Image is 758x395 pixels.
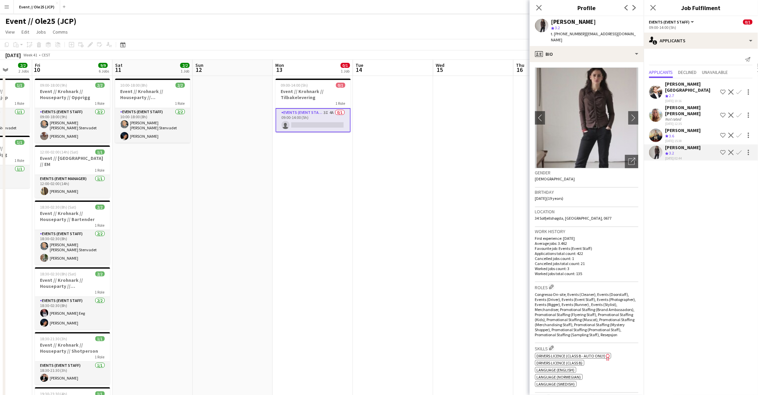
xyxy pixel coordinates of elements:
span: 2/2 [95,271,105,276]
span: Language (English) [537,367,575,372]
span: t. [PHONE_NUMBER] [551,31,586,36]
a: Comms [50,28,70,36]
span: Events (Event Staff) [649,19,690,25]
p: Cancelled jobs total count: 21 [535,261,638,266]
button: Event // Ole25 (JCP) [14,0,60,13]
span: 2/2 [176,83,185,88]
span: 18:30-21:30 (3h) [40,336,67,341]
span: 12 [194,66,203,74]
span: View [5,29,15,35]
h1: Event // Ole25 (JCP) [5,16,77,26]
app-card-role: Events (Event Manager)1/112:00-02:00 (14h)[PERSON_NAME] [35,175,110,198]
app-job-card: 09:00-18:00 (9h)2/2Event // Krohnark // Houseparty // Opprigg1 RoleEvents (Event Staff)2/209:00-1... [35,79,110,143]
span: Jobs [36,29,46,35]
span: 1 Role [175,101,185,106]
p: Average jobs: 3.462 [535,241,638,246]
span: 13 [275,66,284,74]
div: Bio [530,46,644,62]
div: Not rated [665,117,683,122]
h3: Skills [535,345,638,352]
span: [DATE] (19 years) [535,196,564,201]
span: 16 [515,66,525,74]
h3: Event // Krohnark // Houseparty // Shotperson [35,342,110,354]
app-job-card: 10:00-18:00 (8h)2/2Event // Krohnark // Houseparty // [GEOGRAPHIC_DATA]1 RoleEvents (Event Staff)... [115,79,190,143]
span: 2/2 [95,205,105,210]
h3: Location [535,209,638,215]
span: 15 [435,66,445,74]
app-job-card: 18:30-02:30 (8h) (Sat)2/2Event // Krohnark // Houseparty // [GEOGRAPHIC_DATA]1 RoleEvents (Event ... [35,267,110,330]
span: 2/2 [95,83,105,88]
span: Language (Norwegian) [537,375,581,380]
div: [DATE] 02:44 [665,156,701,161]
span: 1/1 [15,140,25,145]
h3: Event // Krohnark // Tilbakelevering [276,88,351,100]
span: 9/9 [98,63,108,68]
span: 1/1 [15,83,25,88]
span: Comms [53,29,68,35]
span: 0/1 [341,63,350,68]
div: CEST [42,52,50,57]
span: 1 Role [15,158,25,163]
span: Tue [356,62,364,68]
h3: Event // Krohnark // Houseparty // Bartender [35,210,110,222]
h3: Event // Krohnark // Houseparty // Opprigg [35,88,110,100]
p: Worked jobs total count: 135 [535,271,638,276]
span: 11 [114,66,123,74]
span: Fri [35,62,40,68]
span: 09:00-14:00 (5h) [281,83,308,88]
span: Drivers Licence (Class B - AUTO ONLY) [537,353,606,358]
h3: Gender [535,170,638,176]
span: 1 Role [15,101,25,106]
span: Mon [276,62,284,68]
h3: Event // Krohnark // Houseparty // [GEOGRAPHIC_DATA] [115,88,190,100]
a: Jobs [33,28,49,36]
div: 12:00-02:00 (14h) (Sat)1/1Event // [GEOGRAPHIC_DATA] // EM1 RoleEvents (Event Manager)1/112:00-02... [35,145,110,198]
span: 10:00-18:00 (8h) [121,83,148,88]
span: 3.2 [669,150,674,156]
span: 1/1 [95,336,105,341]
span: Wed [436,62,445,68]
div: 18:30-02:30 (8h) (Sat)2/2Event // Krohnark // Houseparty // Bartender1 RoleEvents (Event Staff)2/... [35,201,110,265]
div: [DATE] 10:16 [665,99,718,103]
span: 1/1 [95,149,105,155]
p: Applications total count: 422 [535,251,638,256]
span: 14 [355,66,364,74]
span: Declined [678,70,697,75]
div: [PERSON_NAME][GEOGRAPHIC_DATA] [665,81,718,93]
p: Cancelled jobs count: 1 [535,256,638,261]
div: 1 Job [341,69,350,74]
span: 1 Role [95,290,105,295]
h3: Job Fulfilment [644,3,758,12]
div: [PERSON_NAME] [551,19,596,25]
div: 2 Jobs [18,69,29,74]
div: 1 Job [181,69,189,74]
div: Open photos pop-in [625,155,638,168]
button: Events (Event Staff) [649,19,695,25]
app-card-role: Events (Event Staff)2/210:00-18:00 (8h)[PERSON_NAME] [PERSON_NAME] Stenvadet[PERSON_NAME] [115,108,190,143]
div: 6 Jobs [99,69,109,74]
app-job-card: 09:00-14:00 (5h)0/1Event // Krohnark // Tilbakelevering1 RoleEvents (Event Staff)3I4A0/109:00-14:... [276,79,351,132]
span: 18:30-02:30 (8h) (Sat) [40,271,77,276]
span: | [EMAIL_ADDRESS][DOMAIN_NAME] [551,31,636,42]
app-card-role: Events (Event Staff)3I4A0/109:00-14:00 (5h) [276,108,351,132]
span: 18:30-02:30 (8h) (Sat) [40,205,77,210]
span: Drivers Licence (Class B) [537,360,583,365]
span: Sun [195,62,203,68]
span: 1 Role [95,168,105,173]
span: Edit [21,29,29,35]
app-job-card: 18:30-21:30 (3h)1/1Event // Krohnark // Houseparty // Shotperson1 RoleEvents (Event Staff)1/118:3... [35,332,110,385]
span: 34 Solfjellshøgda, [GEOGRAPHIC_DATA], 0677 [535,216,612,221]
span: Congresso On-site, Events (Cleaner), Events (Doorstaff), Events (Driver), Events (Event Staff), E... [535,292,636,337]
span: 2.7 [669,93,674,98]
div: [PERSON_NAME] [665,144,701,150]
app-card-role: Events (Event Staff)2/218:30-02:30 (8h)[PERSON_NAME] Eeg[PERSON_NAME] [35,297,110,330]
span: 10 [34,66,40,74]
h3: Work history [535,228,638,234]
span: 3.2 [555,25,560,30]
div: [PERSON_NAME] [665,127,701,133]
